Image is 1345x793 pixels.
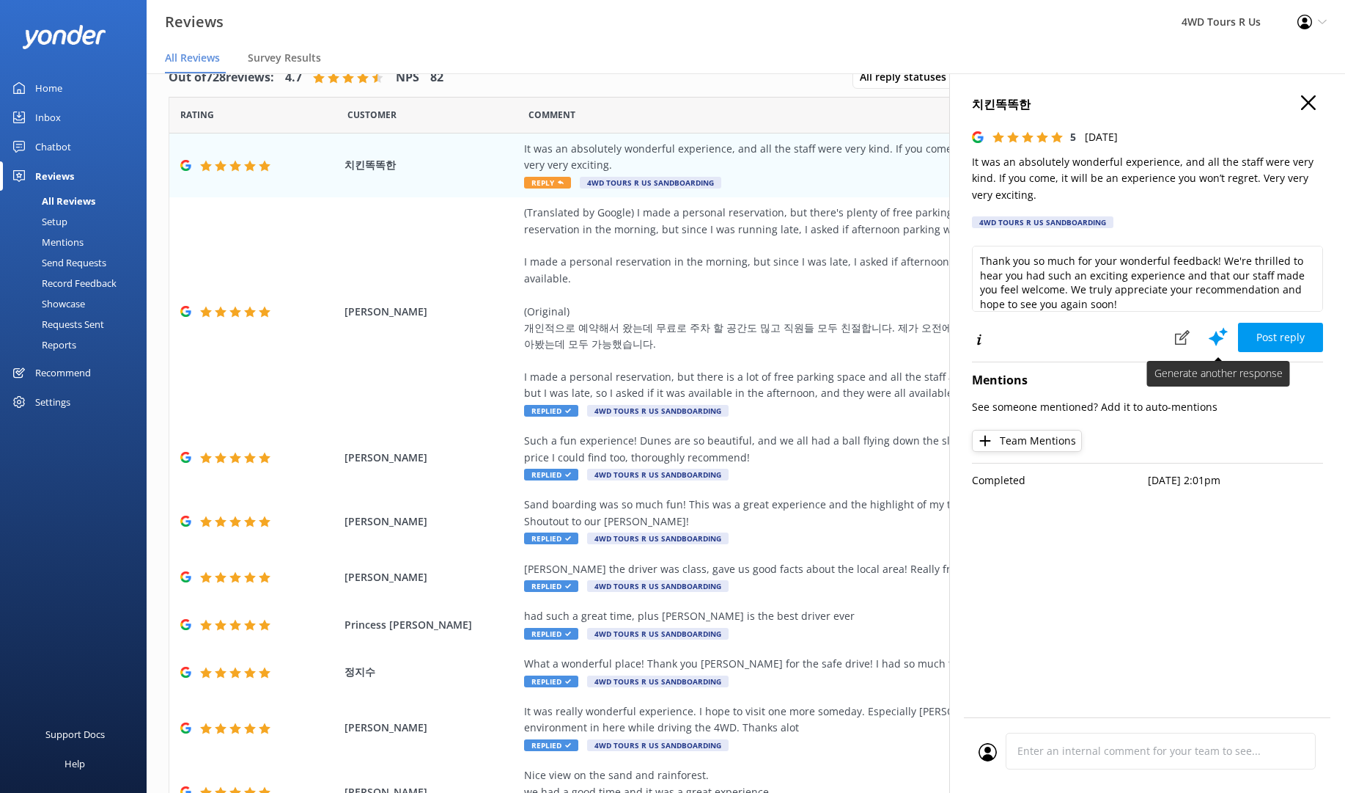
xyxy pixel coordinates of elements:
div: Inbox [35,103,61,132]
p: [DATE] [1085,129,1118,145]
span: [PERSON_NAME] [344,450,516,466]
span: 5 [1070,130,1076,144]
span: All reply statuses [860,69,955,85]
div: Chatbot [35,132,71,161]
div: It was an absolutely wonderful experience, and all the staff were very kind. If you come, it will... [524,141,1191,174]
a: Mentions [9,232,147,252]
button: Team Mentions [972,430,1082,452]
span: Princess [PERSON_NAME] [344,617,516,633]
div: Help [65,749,85,778]
a: Setup [9,211,147,232]
span: Date [347,108,397,122]
div: All Reviews [9,191,95,211]
span: 4WD Tours R US Sandboarding [587,676,729,687]
span: Survey Results [248,51,321,65]
span: 4WD Tours R US Sandboarding [587,405,729,417]
a: Requests Sent [9,314,147,335]
div: What a wonderful place! Thank you [PERSON_NAME] for the safe drive! I had so much fun riding 4WD :) [524,656,1191,672]
div: Mentions [9,232,84,252]
div: Setup [9,211,67,232]
span: 4WD Tours R US Sandboarding [587,580,729,592]
textarea: Thank you so much for your wonderful feedback! We're thrilled to hear you had such an exciting ex... [972,246,1323,312]
span: 4WD Tours R US Sandboarding [580,177,721,189]
h4: 치킨똑똑한 [972,95,1323,114]
div: Requests Sent [9,314,104,335]
div: 4WD Tours R US Sandboarding [972,216,1113,228]
h4: NPS [396,68,419,87]
div: Reports [9,335,76,355]
span: [PERSON_NAME] [344,720,516,736]
img: yonder-white-logo.png [22,25,106,49]
span: 4WD Tours R US Sandboarding [587,533,729,544]
div: (Translated by Google) I made a personal reservation, but there's plenty of free parking, and the... [524,205,1191,402]
span: 4WD Tours R US Sandboarding [587,739,729,751]
div: Showcase [9,293,85,314]
div: [PERSON_NAME] the driver was class, gave us good facts about the local area! Really friendly and ... [524,561,1191,577]
a: Send Requests [9,252,147,273]
h4: Out of 728 reviews: [169,68,274,87]
p: [DATE] 2:01pm [1148,472,1324,489]
div: Send Requests [9,252,106,273]
span: [PERSON_NAME] [344,304,516,320]
h3: Reviews [165,10,224,34]
h4: 82 [430,68,443,87]
span: Replied [524,469,578,480]
div: Reviews [35,161,74,191]
span: 4WD Tours R US Sandboarding [587,628,729,640]
button: Post reply [1238,323,1323,352]
span: Replied [524,739,578,751]
h4: 4.7 [285,68,302,87]
span: Replied [524,676,578,687]
span: Replied [524,533,578,544]
div: Support Docs [45,720,105,749]
span: Question [528,108,575,122]
h4: Mentions [972,371,1323,390]
span: Replied [524,405,578,417]
span: Reply [524,177,571,189]
button: Close [1301,95,1316,112]
span: [PERSON_NAME] [344,569,516,585]
a: Showcase [9,293,147,314]
span: Date [180,108,214,122]
a: Reports [9,335,147,355]
span: Replied [524,628,578,640]
span: 치킨똑똑한 [344,157,516,173]
span: [PERSON_NAME] [344,514,516,530]
span: 정지수 [344,664,516,680]
div: It was really wonderful experience. I hope to visit one more someday. Especially [PERSON_NAME] ex... [524,704,1191,737]
div: Sand boarding was so much fun! This was a great experience and the highlight of my trip. The empl... [524,497,1191,530]
span: 4WD Tours R US Sandboarding [587,469,729,480]
span: Replied [524,580,578,592]
div: Recommend [35,358,91,387]
img: user_profile.svg [979,743,997,761]
div: Home [35,73,62,103]
a: All Reviews [9,191,147,211]
p: See someone mentioned? Add it to auto-mentions [972,399,1323,415]
div: Settings [35,387,70,417]
div: had such a great time, plus [PERSON_NAME] is the best driver ever [524,608,1191,624]
p: It was an absolutely wonderful experience, and all the staff were very kind. If you come, it will... [972,154,1323,203]
span: All Reviews [165,51,220,65]
a: Record Feedback [9,273,147,293]
div: Record Feedback [9,273,117,293]
p: Completed [972,472,1148,489]
div: Such a fun experience! Dunes are so beautiful, and we all had a ball flying down the slopes! Guid... [524,433,1191,466]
